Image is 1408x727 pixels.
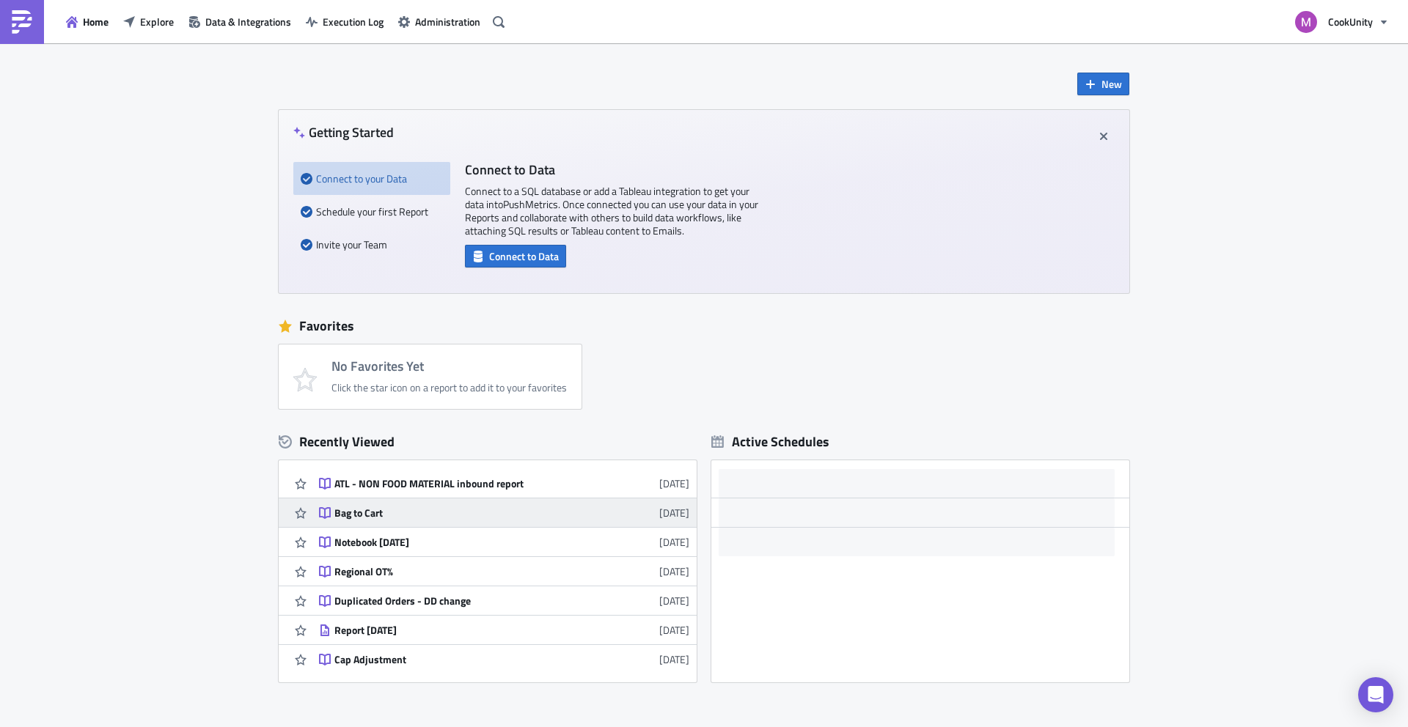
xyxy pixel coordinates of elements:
[319,557,689,586] a: Regional OT%[DATE]
[279,431,697,453] div: Recently Viewed
[711,433,829,450] div: Active Schedules
[301,228,443,261] div: Invite your Team
[659,652,689,667] time: 2025-05-22T20:21:54Z
[83,14,109,29] span: Home
[659,564,689,579] time: 2025-07-31T20:58:57Z
[659,476,689,491] time: 2025-10-02T14:04:04Z
[659,593,689,608] time: 2025-07-31T20:31:51Z
[59,10,116,33] button: Home
[465,247,566,262] a: Connect to Data
[10,10,34,34] img: PushMetrics
[319,586,689,615] a: Duplicated Orders - DD change[DATE]
[1101,76,1122,92] span: New
[659,505,689,520] time: 2025-09-09T18:20:45Z
[319,528,689,556] a: Notebook [DATE][DATE]
[659,534,689,550] time: 2025-08-01T15:42:57Z
[319,469,689,498] a: ATL - NON FOOD MATERIAL inbound report[DATE]
[489,248,559,264] span: Connect to Data
[415,14,480,29] span: Administration
[334,506,591,520] div: Bag to Cart
[323,14,384,29] span: Execution Log
[319,616,689,644] a: Report [DATE][DATE]
[465,162,758,177] h4: Connect to Data
[279,315,1129,337] div: Favorites
[181,10,298,33] button: Data & Integrations
[465,185,758,237] p: Connect to a SQL database or add a Tableau integration to get your data into PushMetrics . Once c...
[334,594,591,608] div: Duplicated Orders - DD change
[116,10,181,33] button: Explore
[391,10,488,33] button: Administration
[205,14,291,29] span: Data & Integrations
[301,195,443,228] div: Schedule your first Report
[1328,14,1373,29] span: CookUnity
[301,162,443,195] div: Connect to your Data
[334,653,591,666] div: Cap Adjustment
[331,381,567,394] div: Click the star icon on a report to add it to your favorites
[298,10,391,33] button: Execution Log
[1286,6,1397,38] button: CookUnity
[140,14,174,29] span: Explore
[319,645,689,674] a: Cap Adjustment[DATE]
[334,477,591,490] div: ATL - NON FOOD MATERIAL inbound report
[1358,677,1393,712] div: Open Intercom Messenger
[331,359,567,374] h4: No Favorites Yet
[293,125,394,140] h4: Getting Started
[1077,73,1129,95] button: New
[334,624,591,637] div: Report [DATE]
[465,245,566,267] button: Connect to Data
[1294,10,1319,34] img: Avatar
[334,536,591,549] div: Notebook [DATE]
[334,565,591,578] div: Regional OT%
[319,498,689,527] a: Bag to Cart[DATE]
[659,622,689,638] time: 2025-07-31T20:31:35Z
